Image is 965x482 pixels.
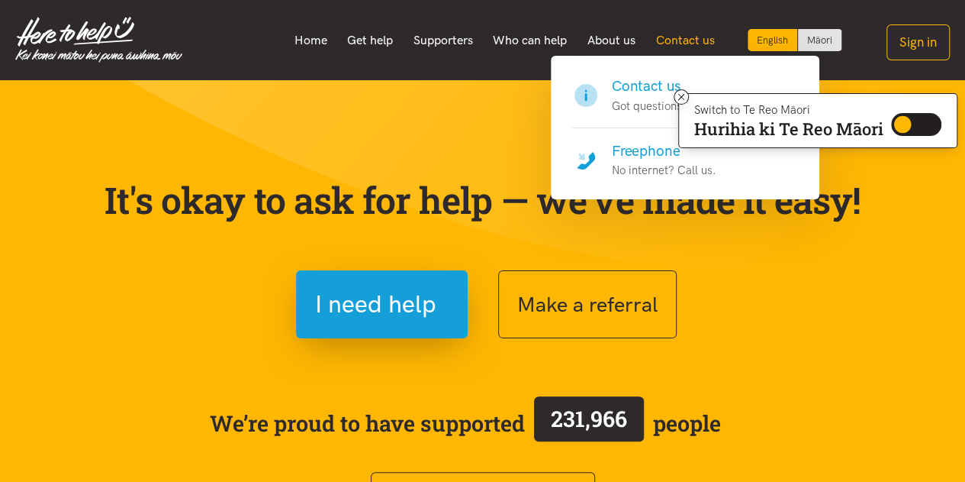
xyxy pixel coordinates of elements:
a: Home [284,24,337,57]
h4: Freephone [612,141,716,162]
div: Contact us [551,56,819,199]
img: Home [15,17,182,63]
span: 231,966 [551,404,627,433]
a: About us [577,24,646,57]
span: We’re proud to have supported people [210,393,721,453]
p: It's okay to ask for help — we've made it easy! [101,178,864,222]
a: Get help [337,24,404,57]
span: I need help [315,285,436,324]
p: No internet? Call us. [612,161,716,180]
a: Who can help [483,24,577,57]
a: 231,966 [525,393,653,453]
button: Make a referral [498,270,677,338]
a: Freephone No internet? Call us. [572,128,798,180]
p: Switch to Te Reo Māori [694,105,883,115]
button: I need help [296,270,468,338]
p: Hurihia ki Te Reo Māori [694,122,883,136]
div: Language toggle [748,29,842,51]
a: Switch to Te Reo Māori [798,29,841,51]
div: Current language [748,29,798,51]
a: Supporters [403,24,483,57]
a: Contact us [645,24,725,57]
p: Got questions? [612,97,688,115]
h4: Contact us [612,76,688,97]
a: Contact us Got questions? [572,76,798,128]
button: Sign in [886,24,950,60]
